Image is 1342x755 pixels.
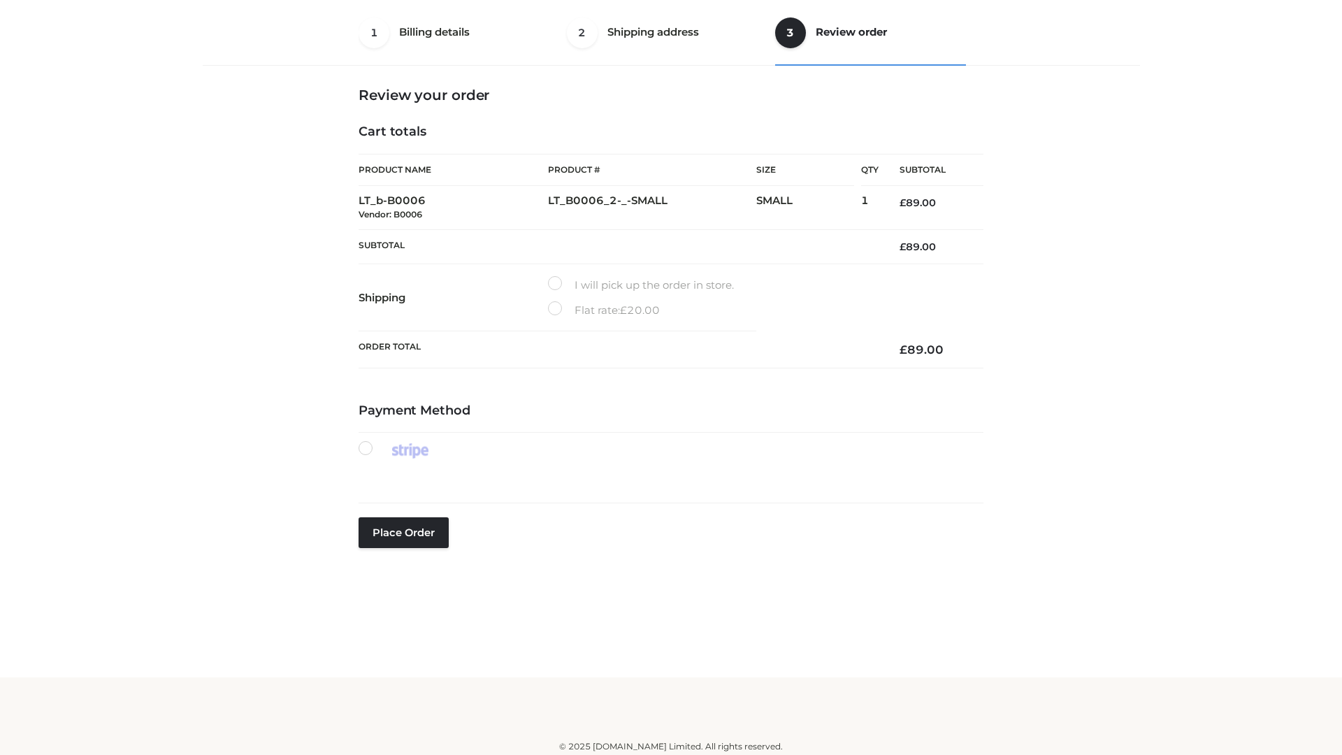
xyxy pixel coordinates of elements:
h3: Review your order [359,87,983,103]
td: LT_B0006_2-_-SMALL [548,186,756,230]
td: SMALL [756,186,861,230]
bdi: 20.00 [620,303,660,317]
span: £ [900,240,906,253]
th: Size [756,154,854,186]
th: Order Total [359,331,879,368]
label: I will pick up the order in store. [548,276,734,294]
th: Subtotal [359,229,879,264]
th: Product # [548,154,756,186]
span: £ [900,343,907,357]
small: Vendor: B0006 [359,209,422,220]
span: £ [900,196,906,209]
th: Subtotal [879,154,983,186]
bdi: 89.00 [900,196,936,209]
th: Qty [861,154,879,186]
div: © 2025 [DOMAIN_NAME] Limited. All rights reserved. [208,740,1134,754]
span: £ [620,303,627,317]
td: 1 [861,186,879,230]
label: Flat rate: [548,301,660,319]
bdi: 89.00 [900,240,936,253]
button: Place order [359,517,449,548]
bdi: 89.00 [900,343,944,357]
h4: Cart totals [359,124,983,140]
td: LT_b-B0006 [359,186,548,230]
th: Product Name [359,154,548,186]
h4: Payment Method [359,403,983,419]
th: Shipping [359,264,548,331]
